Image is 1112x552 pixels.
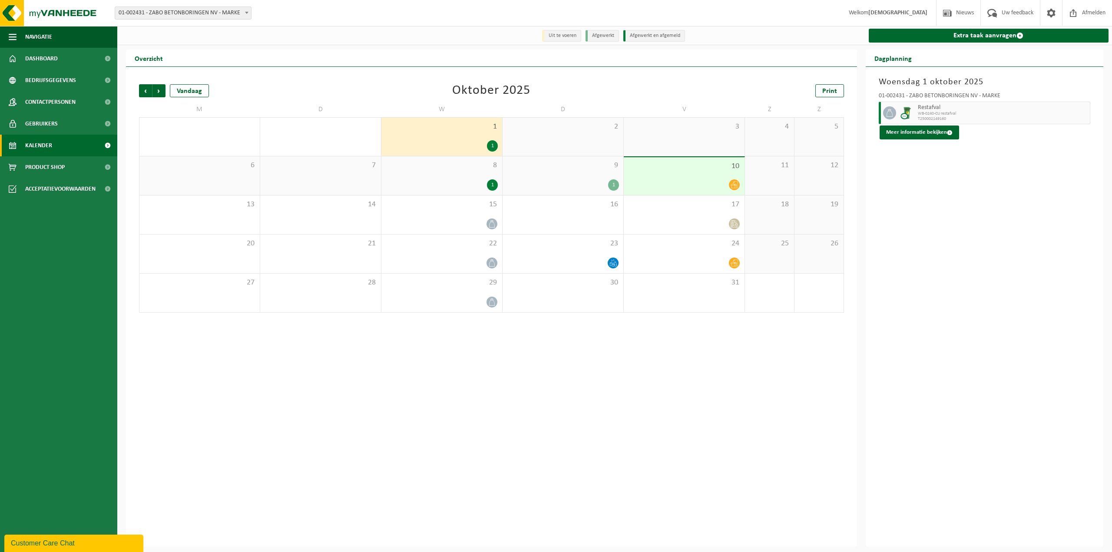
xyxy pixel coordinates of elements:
td: V [624,102,745,117]
span: 24 [628,239,740,248]
span: 18 [749,200,790,209]
span: 26 [799,239,839,248]
span: Contactpersonen [25,91,76,113]
span: 21 [265,239,377,248]
span: Volgende [152,84,165,97]
span: 01-002431 - ZABO BETONBORINGEN NV - MARKE [115,7,251,19]
span: 12 [799,161,839,170]
button: Meer informatie bekijken [880,126,959,139]
span: 25 [749,239,790,248]
div: 1 [487,140,498,152]
img: WB-0240-CU [900,106,913,119]
span: 15 [386,200,498,209]
span: Acceptatievoorwaarden [25,178,96,200]
a: Print [815,84,844,97]
span: 29 [386,278,498,288]
span: T250002149160 [918,116,1088,122]
span: Restafval [918,104,1088,111]
span: 17 [628,200,740,209]
a: Extra taak aanvragen [869,29,1109,43]
td: W [381,102,503,117]
strong: [DEMOGRAPHIC_DATA] [868,10,927,16]
span: 27 [144,278,255,288]
span: 2 [507,122,619,132]
td: Z [794,102,844,117]
span: Product Shop [25,156,65,178]
div: 01-002431 - ZABO BETONBORINGEN NV - MARKE [879,93,1091,102]
span: 22 [386,239,498,248]
span: 11 [749,161,790,170]
span: 13 [144,200,255,209]
h3: Woensdag 1 oktober 2025 [879,76,1091,89]
h2: Overzicht [126,50,172,66]
span: Dashboard [25,48,58,69]
span: 30 [507,278,619,288]
span: Bedrijfsgegevens [25,69,76,91]
span: 20 [144,239,255,248]
span: WB-0240-CU restafval [918,111,1088,116]
li: Afgewerkt [586,30,619,42]
span: Vorige [139,84,152,97]
span: 19 [799,200,839,209]
span: 7 [265,161,377,170]
td: Z [745,102,794,117]
span: 14 [265,200,377,209]
span: 4 [749,122,790,132]
div: 1 [608,179,619,191]
span: Navigatie [25,26,52,48]
li: Uit te voeren [542,30,581,42]
span: 5 [799,122,839,132]
td: D [260,102,381,117]
span: 31 [628,278,740,288]
span: Print [822,88,837,95]
div: Oktober 2025 [452,84,530,97]
td: M [139,102,260,117]
span: 3 [628,122,740,132]
span: 28 [265,278,377,288]
span: 23 [507,239,619,248]
td: D [503,102,624,117]
div: 1 [487,179,498,191]
span: 01-002431 - ZABO BETONBORINGEN NV - MARKE [115,7,252,20]
span: Gebruikers [25,113,58,135]
iframe: chat widget [4,533,145,552]
span: 10 [628,162,740,171]
span: 16 [507,200,619,209]
div: Vandaag [170,84,209,97]
span: 9 [507,161,619,170]
span: Kalender [25,135,52,156]
span: 1 [386,122,498,132]
li: Afgewerkt en afgemeld [623,30,685,42]
span: 8 [386,161,498,170]
span: 6 [144,161,255,170]
h2: Dagplanning [866,50,920,66]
